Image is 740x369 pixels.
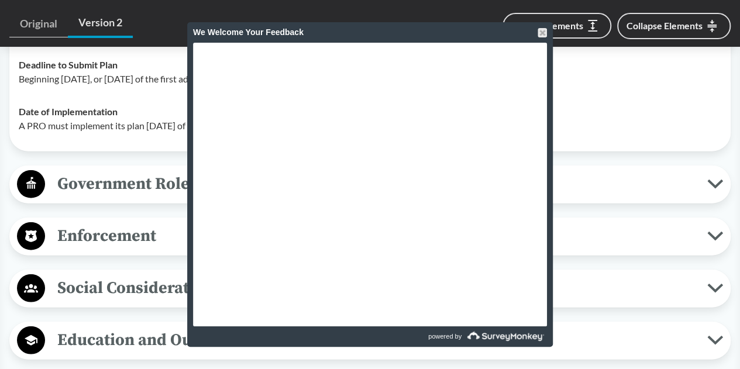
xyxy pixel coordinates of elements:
[45,171,707,197] span: Government Role and Administration
[19,119,721,133] p: A PRO must implement its plan [DATE] of approval.
[19,106,118,117] strong: Date of Implementation
[428,326,462,347] span: powered by
[502,13,611,39] button: Expand Elements
[19,59,118,70] strong: Deadline to Submit Plan
[45,275,707,301] span: Social Considerations
[371,326,547,347] a: powered by
[45,223,707,249] span: Enforcement
[13,170,727,199] button: Government Role and Administration
[19,72,721,86] p: Beginning [DATE], or [DATE] of the first adoption of rules, every PRO must submit a plan to the d...
[13,274,727,304] button: Social Considerations
[9,11,68,37] a: Original
[68,9,133,38] a: Version 2
[45,327,707,353] span: Education and Outreach
[617,13,731,39] button: Collapse Elements
[13,222,727,251] button: Enforcement
[13,326,727,356] button: Education and Outreach
[193,22,547,43] div: We Welcome Your Feedback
